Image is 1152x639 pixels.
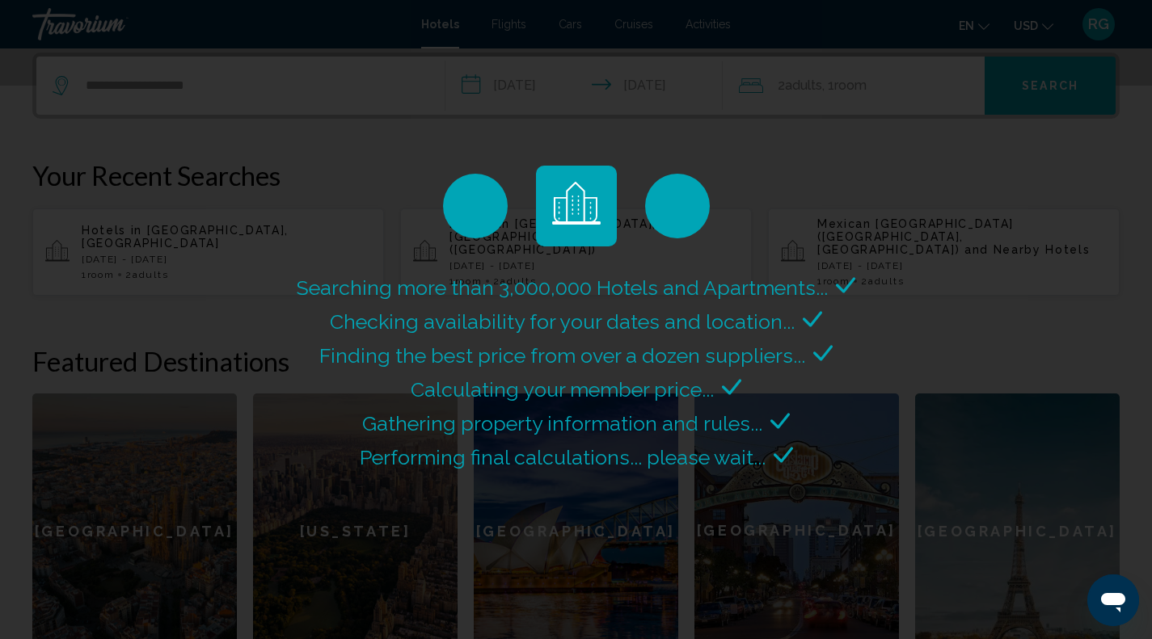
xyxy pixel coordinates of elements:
span: Calculating your member price... [411,377,714,401]
span: Searching more than 3,000,000 Hotels and Apartments... [297,275,828,300]
iframe: Button to launch messaging window [1087,574,1139,626]
span: Checking availability for your dates and location... [330,309,795,334]
span: Finding the best price from over a dozen suppliers... [319,343,805,368]
span: Gathering property information and rules... [362,411,762,435]
span: Performing final calculations... please wait... [360,445,766,469]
